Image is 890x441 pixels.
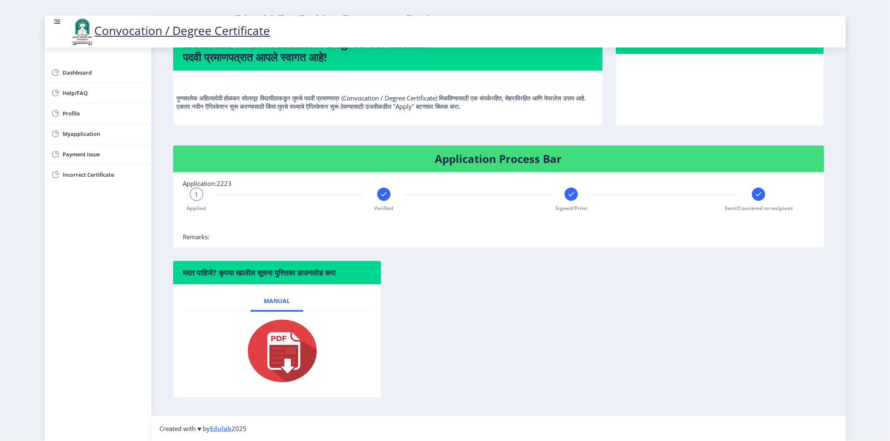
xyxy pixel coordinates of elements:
[183,268,371,278] h6: मदत पाहिजे? कृपया खालील सूचना पुस्तिका डाउनलोड करा
[63,88,145,98] span: Help/FAQ
[194,190,198,198] span: 1
[63,129,145,139] span: Myapplication
[555,205,587,212] span: Signed/Print
[183,37,592,64] h4: Welcome to Convocation / Degree Certificate! पदवी प्रमाणपत्रात आपले स्वागत आहे!
[45,144,151,164] a: Payment issue
[160,424,247,433] span: Created with ♥ by 2025
[183,179,232,188] span: Application:2223
[183,233,210,241] span: Remarks:
[45,103,151,123] a: Profile
[177,77,599,110] p: पुण्यश्लोक अहिल्यादेवी होळकर सोलापूर विद्यापीठाकडून तुमचे पदवी प्रमाणपत्र (Convocation / Degree C...
[70,23,270,38] a: Convocation / Degree Certificate
[187,205,206,212] span: Applied
[45,63,151,83] a: Dashboard
[63,149,145,159] span: Payment issue
[725,205,793,212] span: Sent/Couriered to recipient
[63,170,145,180] span: Incorrect Certificate
[374,205,393,212] span: Verified
[63,108,145,118] span: Profile
[183,152,814,165] h4: Application Process Bar
[235,318,319,384] img: pdf.png
[210,424,232,433] a: Edulab
[250,291,303,311] a: Manual
[45,83,151,103] a: Help/FAQ
[45,165,151,185] a: Incorrect Certificate
[264,298,290,304] span: Manual
[45,124,151,144] a: Myapplication
[70,18,95,46] img: logo
[63,68,145,78] span: Dashboard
